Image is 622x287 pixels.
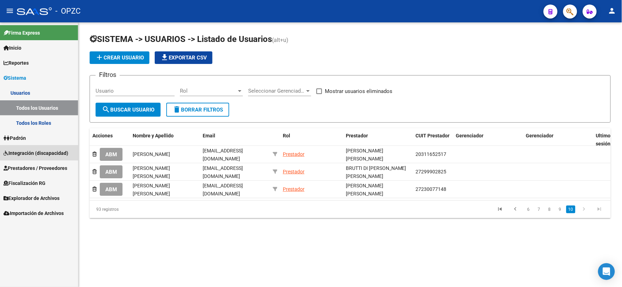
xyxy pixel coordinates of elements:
span: Email [203,133,215,138]
mat-icon: person [608,7,616,15]
span: Mostrar usuarios eliminados [325,87,392,95]
span: Gerenciador [526,133,554,138]
span: Prestador [346,133,368,138]
a: 9 [556,206,564,213]
datatable-header-cell: CUIT Prestador [413,128,453,151]
span: Integración (discapacidad) [4,149,68,157]
span: ABM [105,186,117,193]
mat-icon: menu [6,7,14,15]
span: Padrón [4,134,26,142]
a: 8 [545,206,554,213]
span: [PERSON_NAME] [133,151,170,157]
span: ABM [105,169,117,175]
span: [EMAIL_ADDRESS][DOMAIN_NAME] [203,148,243,162]
span: - OPZC [55,3,81,19]
span: Inicio [4,44,21,52]
span: Firma Express [4,29,40,37]
button: ABM [100,165,123,178]
span: Reportes [4,59,29,67]
span: Rol [283,133,290,138]
li: page 7 [534,203,544,215]
span: Nombre y Apellido [133,133,174,138]
a: 6 [524,206,533,213]
div: Prestador [283,150,305,158]
span: Rol [180,88,237,94]
span: [PERSON_NAME] [PERSON_NAME] [346,183,383,196]
button: Exportar CSV [155,51,212,64]
span: Exportar CSV [160,55,207,61]
datatable-header-cell: Gerenciador [453,128,523,151]
li: page 6 [523,203,534,215]
a: 7 [535,206,543,213]
span: Fiscalización RG [4,179,46,187]
li: page 8 [544,203,555,215]
span: 20311652517 [416,151,447,157]
span: (alt+u) [272,37,288,43]
span: [PERSON_NAME] [PERSON_NAME] [346,148,383,162]
span: Prestadores / Proveedores [4,164,67,172]
li: page 10 [565,203,576,215]
span: Acciones [92,133,113,138]
span: Explorador de Archivos [4,194,60,202]
span: Seleccionar Gerenciador [248,88,305,94]
li: page 9 [555,203,565,215]
div: Open Intercom Messenger [598,263,615,280]
mat-icon: file_download [160,53,169,62]
div: 93 registros [90,201,193,218]
datatable-header-cell: Gerenciador [523,128,593,151]
datatable-header-cell: Prestador [343,128,413,151]
mat-icon: add [95,53,104,62]
a: go to next page [578,206,591,213]
span: Borrar Filtros [173,107,223,113]
span: Gerenciador [456,133,484,138]
datatable-header-cell: Acciones [90,128,130,151]
span: SISTEMA -> USUARIOS -> Listado de Usuarios [90,34,272,44]
span: Importación de Archivos [4,209,64,217]
datatable-header-cell: Nombre y Apellido [130,128,200,151]
datatable-header-cell: Email [200,128,270,151]
button: Crear Usuario [90,51,149,64]
span: CUIT Prestador [416,133,450,138]
span: [PERSON_NAME] [PERSON_NAME] [PERSON_NAME] [133,165,170,187]
span: [EMAIL_ADDRESS][DOMAIN_NAME] [203,165,243,179]
div: Prestador [283,168,305,176]
span: Crear Usuario [95,55,144,61]
span: 27299902825 [416,169,447,174]
span: [EMAIL_ADDRESS][DOMAIN_NAME] [203,183,243,196]
span: ABM [105,151,117,158]
span: Sistema [4,74,26,82]
span: [PERSON_NAME] [PERSON_NAME] [133,183,170,196]
div: Prestador [283,185,305,193]
mat-icon: search [102,105,110,114]
button: ABM [100,183,123,196]
a: go to last page [593,206,606,213]
button: Buscar Usuario [96,103,161,117]
a: go to previous page [509,206,522,213]
span: BRUTTI DI [PERSON_NAME] [PERSON_NAME] [346,165,406,179]
mat-icon: delete [173,105,181,114]
datatable-header-cell: Rol [280,128,343,151]
a: go to first page [494,206,507,213]
a: 10 [566,206,575,213]
h3: Filtros [96,70,120,80]
button: Borrar Filtros [166,103,229,117]
button: ABM [100,148,123,161]
span: 27230077148 [416,186,447,192]
span: Buscar Usuario [102,107,154,113]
